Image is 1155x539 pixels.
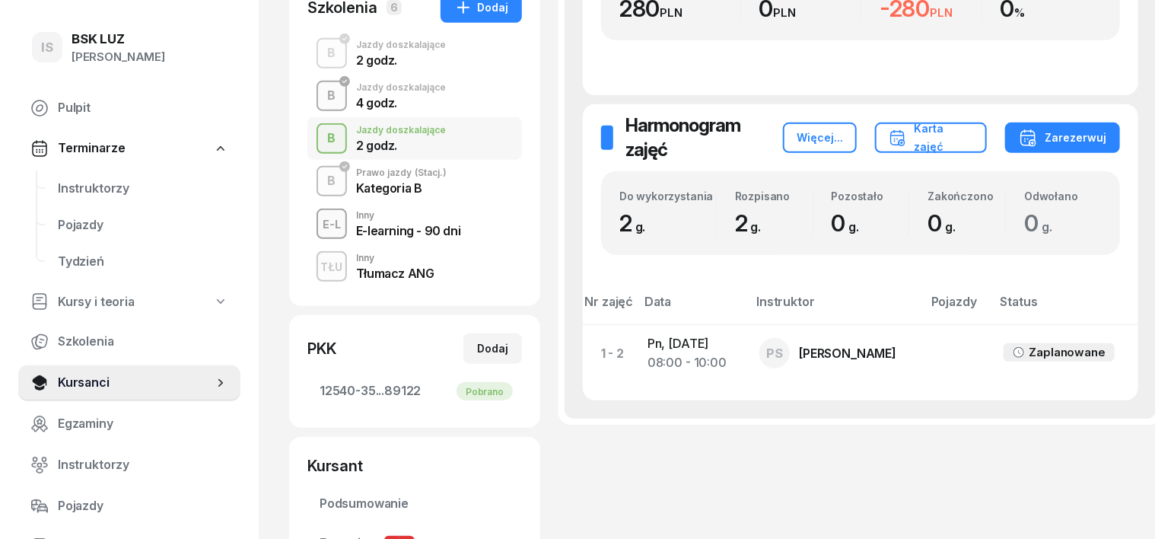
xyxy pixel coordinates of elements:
div: B [322,83,342,109]
a: Kursy i teoria [18,285,240,320]
small: % [1014,5,1025,20]
div: Dodaj [477,340,508,358]
a: Instruktorzy [18,447,240,483]
div: 2 godz. [356,54,446,66]
button: Zarezerwuj [1005,123,1120,153]
a: Tydzień [46,244,240,280]
button: Więcej... [783,123,857,153]
a: Pulpit [18,90,240,126]
div: 2 godz. [356,139,446,151]
span: PS [766,347,783,360]
a: Podsumowanie [307,486,522,522]
a: Egzaminy [18,406,240,442]
a: Terminarze [18,131,240,166]
span: (Stacj.) [415,168,447,177]
span: Instruktorzy [58,179,228,199]
div: Jazdy doszkalające [356,83,446,92]
a: Szkolenia [18,324,240,360]
small: PLN [773,5,796,20]
span: 2 [619,209,654,237]
button: TŁU [317,251,347,282]
div: E-learning - 90 dni [356,225,460,237]
small: g. [751,219,762,234]
div: Rozpisano [735,190,813,203]
button: B [317,123,347,154]
div: B [322,126,342,151]
div: BSK LUZ [72,33,165,46]
div: B [322,168,342,194]
div: Jazdy doszkalające [356,126,446,135]
button: TŁUInnyTłumacz ANG [307,245,522,288]
button: Dodaj [463,333,522,364]
div: Zarezerwuj [1019,129,1106,147]
div: Do wykorzystania [619,190,716,203]
span: 2 [735,209,769,237]
span: Pulpit [58,98,228,118]
span: Terminarze [58,139,125,158]
div: 4 godz. [356,97,446,109]
div: PKK [307,338,336,359]
div: TŁU [315,257,349,276]
td: Pn, [DATE] [635,324,747,382]
button: B [317,81,347,111]
button: BJazdy doszkalające2 godz. [307,32,522,75]
div: E-L [317,215,347,234]
div: B [322,40,342,66]
div: Zaplanowane [1029,343,1106,362]
div: Tłumacz ANG [356,267,434,279]
div: Prawo jazdy [356,168,447,177]
span: Pojazdy [58,496,228,516]
div: Jazdy doszkalające [356,40,446,49]
span: Kursy i teoria [58,292,135,312]
span: Tydzień [58,252,228,272]
div: Kursant [307,455,522,477]
div: Inny [356,211,460,220]
button: BPrawo jazdy(Stacj.)Kategoria B [307,160,522,203]
th: Pojazdy [922,292,991,324]
small: PLN [930,5,953,20]
h2: Harmonogram zajęć [625,113,783,162]
span: Instruktorzy [58,455,228,475]
a: Pojazdy [18,488,240,525]
span: 0 [1024,209,1060,237]
div: Więcej... [797,129,843,147]
a: 12540-35...89122Pobrano [307,373,522,410]
button: Karta zajęć [875,123,987,153]
div: [PERSON_NAME] [72,47,165,67]
div: Zakończono [928,190,1005,203]
button: BJazdy doszkalające4 godz. [307,75,522,117]
div: Pobrano [457,382,513,400]
span: 12540-35...89122 [320,381,510,401]
div: 0 [832,209,909,238]
small: g. [848,219,859,234]
span: Podsumowanie [320,494,510,514]
button: B [317,38,347,69]
div: Odwołano [1024,190,1102,203]
div: 08:00 - 10:00 [647,353,735,373]
th: Status [991,292,1138,324]
div: [PERSON_NAME] [799,347,896,359]
a: Instruktorzy [46,171,240,207]
span: Szkolenia [58,332,228,352]
span: Egzaminy [58,414,228,434]
div: Karta zajęć [889,120,973,156]
span: 0 [928,209,963,237]
small: g. [945,219,956,234]
th: Data [635,292,747,324]
th: Instruktor [747,292,922,324]
button: BJazdy doszkalające2 godz. [307,117,522,160]
small: g. [1042,219,1052,234]
div: Inny [356,254,434,263]
td: 1 - 2 [583,324,635,382]
th: Nr zajęć [583,292,635,324]
span: IS [41,41,53,54]
small: g. [635,219,646,234]
div: Pozostało [832,190,909,203]
small: PLN [660,5,683,20]
span: Pojazdy [58,215,228,235]
button: B [317,166,347,196]
button: E-LInnyE-learning - 90 dni [307,203,522,245]
div: Kategoria B [356,182,447,194]
button: E-L [317,209,347,239]
span: Kursanci [58,373,213,393]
